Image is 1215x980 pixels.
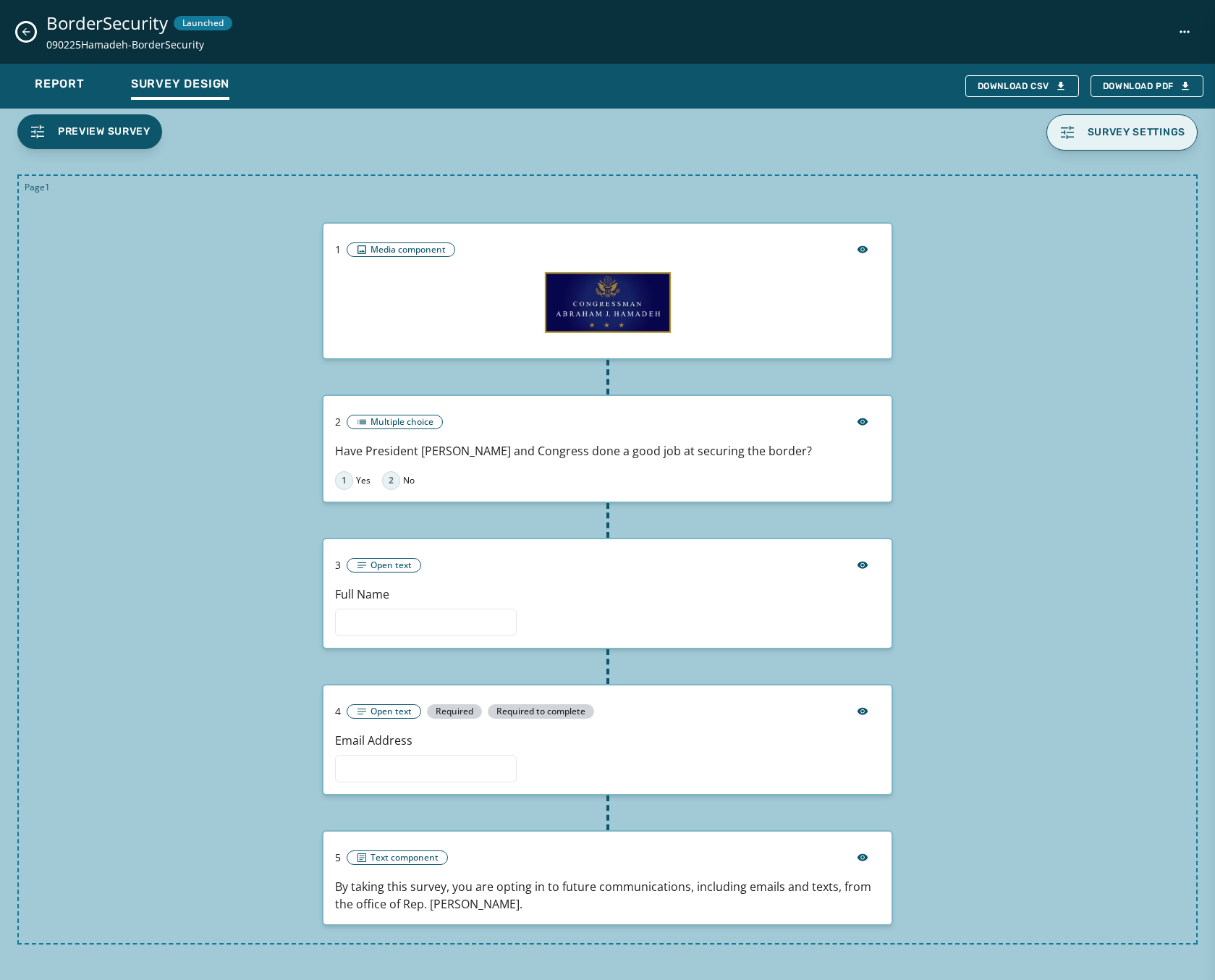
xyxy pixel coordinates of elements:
[335,558,341,573] span: 3
[23,69,96,103] button: Report
[371,559,412,571] span: Open text
[335,704,341,719] span: 4
[12,12,472,28] body: Rich Text Area
[382,471,400,490] span: 2
[542,270,674,335] img: Thumbnail
[335,242,341,257] span: 1
[1091,75,1203,97] button: Download PDF
[1046,114,1198,151] button: Survey settings
[403,475,415,486] span: No
[58,124,151,139] span: Preview Survey
[46,38,232,52] span: 090225Hamadeh-BorderSecurity
[335,850,341,865] span: 5
[356,475,371,486] span: Yes
[427,704,482,719] span: Required
[371,244,446,255] span: Media component
[371,706,412,717] span: Open text
[35,77,85,91] span: Report
[119,69,241,103] button: Survey Design
[371,852,439,863] span: Text component
[488,704,594,719] span: Required to complete
[335,586,881,603] p: Full Name
[965,75,1079,97] button: Download CSV
[17,114,162,149] button: Preview Survey
[335,471,353,490] span: 1
[131,77,229,91] span: Survey Design
[25,182,50,193] span: Page 1
[1103,80,1191,92] span: Download PDF
[1172,19,1198,45] button: BorderSecurity action menu
[335,878,881,913] p: By taking this survey, you are opting in to future communications, including emails and texts, fr...
[978,80,1067,92] div: Download CSV
[335,442,881,460] p: Have President [PERSON_NAME] and Congress done a good job at securing the border?
[46,12,168,35] span: BorderSecurity
[335,732,881,749] p: Email Address
[1088,127,1186,138] span: Survey settings
[182,17,224,29] span: Launched
[335,415,341,429] span: 2
[371,416,433,428] span: Multiple choice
